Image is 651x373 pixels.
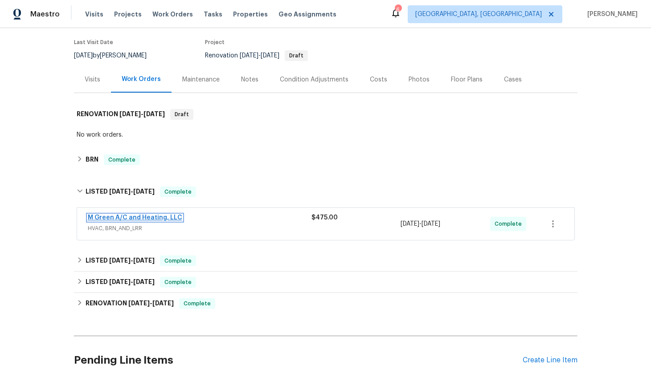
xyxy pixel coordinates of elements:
[88,224,311,233] span: HVAC, BRN_AND_LRR
[74,250,577,272] div: LISTED [DATE]-[DATE]Complete
[395,5,401,14] div: 6
[233,10,268,19] span: Properties
[77,130,575,139] div: No work orders.
[409,75,430,84] div: Photos
[109,257,131,264] span: [DATE]
[171,110,192,119] span: Draft
[286,53,307,58] span: Draft
[280,75,348,84] div: Condition Adjustments
[504,75,522,84] div: Cases
[240,53,279,59] span: -
[86,255,155,266] h6: LISTED
[401,221,419,227] span: [DATE]
[152,300,174,306] span: [DATE]
[74,50,157,61] div: by [PERSON_NAME]
[180,299,214,308] span: Complete
[451,75,483,84] div: Floor Plans
[77,109,165,120] h6: RENOVATION
[161,278,195,287] span: Complete
[205,40,225,45] span: Project
[422,221,440,227] span: [DATE]
[85,75,100,84] div: Visits
[74,293,577,314] div: RENOVATION [DATE]-[DATE]Complete
[133,188,155,195] span: [DATE]
[370,75,387,84] div: Costs
[86,154,98,165] h6: BRN
[88,215,182,221] a: M Green A/C and Heating, LLC
[495,219,525,228] span: Complete
[119,111,165,117] span: -
[109,257,155,264] span: -
[86,186,155,197] h6: LISTED
[161,256,195,265] span: Complete
[109,279,131,285] span: [DATE]
[74,40,113,45] span: Last Visit Date
[109,188,131,195] span: [DATE]
[241,75,258,84] div: Notes
[86,277,155,288] h6: LISTED
[584,10,638,19] span: [PERSON_NAME]
[74,53,93,59] span: [DATE]
[182,75,220,84] div: Maintenance
[152,10,193,19] span: Work Orders
[109,279,155,285] span: -
[278,10,336,19] span: Geo Assignments
[74,149,577,170] div: BRN Complete
[109,188,155,195] span: -
[74,178,577,206] div: LISTED [DATE]-[DATE]Complete
[74,100,577,129] div: RENOVATION [DATE]-[DATE]Draft
[161,187,195,196] span: Complete
[401,219,440,228] span: -
[415,10,542,19] span: [GEOGRAPHIC_DATA], [GEOGRAPHIC_DATA]
[240,53,258,59] span: [DATE]
[523,356,577,365] div: Create Line Item
[133,279,155,285] span: [DATE]
[128,300,150,306] span: [DATE]
[85,10,103,19] span: Visits
[205,53,308,59] span: Renovation
[204,11,222,17] span: Tasks
[86,298,174,309] h6: RENOVATION
[122,75,161,84] div: Work Orders
[114,10,142,19] span: Projects
[261,53,279,59] span: [DATE]
[105,155,139,164] span: Complete
[133,257,155,264] span: [DATE]
[119,111,141,117] span: [DATE]
[30,10,60,19] span: Maestro
[311,215,338,221] span: $475.00
[143,111,165,117] span: [DATE]
[128,300,174,306] span: -
[74,272,577,293] div: LISTED [DATE]-[DATE]Complete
